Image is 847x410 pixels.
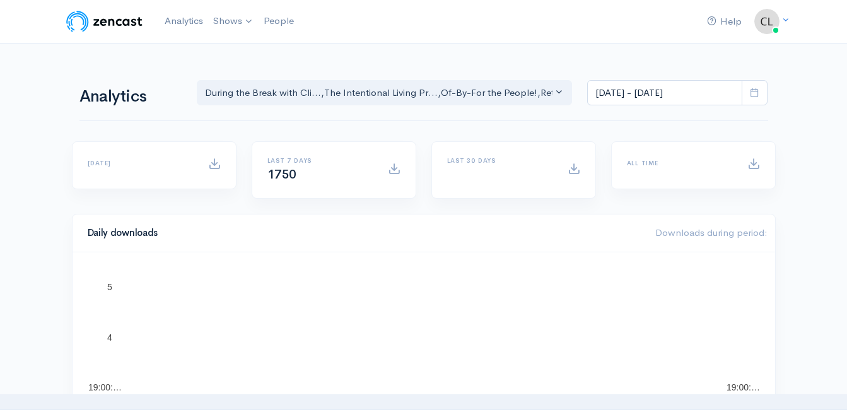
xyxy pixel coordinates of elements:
a: Help [702,8,747,35]
text: 19:00:… [88,382,122,392]
span: Downloads during period: [655,226,768,238]
a: People [259,8,299,35]
h6: Last 7 days [267,157,373,164]
a: Analytics [160,8,208,35]
text: 4 [107,332,112,343]
img: ... [754,9,780,34]
div: During the Break with Cli... , The Intentional Living Pr... , Of-By-For the People! , Rethink - R... [205,86,553,100]
a: Shows [208,8,259,35]
h6: All time [627,160,732,167]
svg: A chart. [88,267,760,394]
h1: Analytics [79,88,182,106]
button: During the Break with Cli..., The Intentional Living Pr..., Of-By-For the People!, Rethink - Rese... [197,80,573,106]
span: 1750 [267,167,296,182]
h6: Last 30 days [447,157,552,164]
text: 19:00:… [727,382,760,392]
h4: Daily downloads [88,228,640,238]
img: ZenCast Logo [64,9,144,34]
h6: [DATE] [88,160,193,167]
iframe: gist-messenger-bubble-iframe [804,367,834,397]
input: analytics date range selector [587,80,742,106]
text: 5 [107,282,112,292]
